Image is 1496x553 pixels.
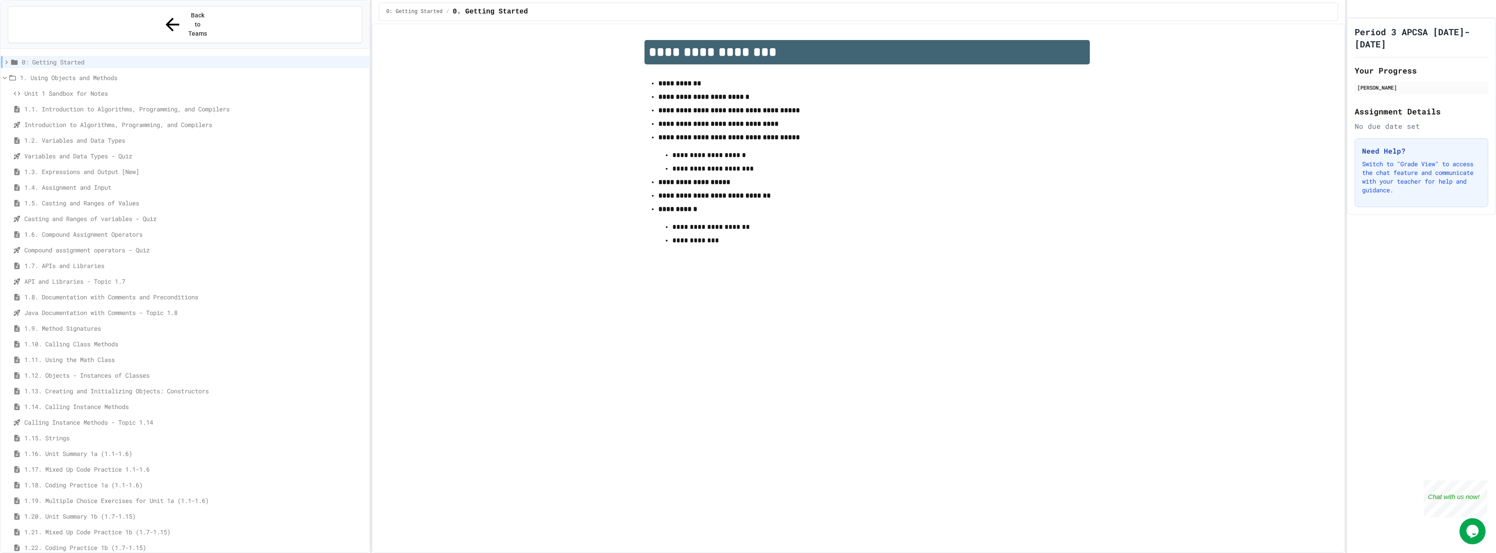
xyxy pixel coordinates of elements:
h2: Assignment Details [1355,105,1488,117]
span: 1.4. Assignment and Input [24,183,366,192]
span: 1.1. Introduction to Algorithms, Programming, and Compilers [24,104,366,114]
p: Switch to "Grade View" to access the chat feature and communicate with your teacher for help and ... [1362,160,1481,194]
span: 1.13. Creating and Initializing Objects: Constructors [24,386,366,395]
h2: Your Progress [1355,64,1488,77]
span: 1.9. Method Signatures [24,324,366,333]
span: / [446,8,449,15]
span: Variables and Data Types - Quiz [24,151,366,161]
span: 1.5. Casting and Ranges of Values [24,198,366,208]
span: 1.21. Mixed Up Code Practice 1b (1.7-1.15) [24,527,366,536]
span: 1.11. Using the Math Class [24,355,366,364]
h1: Period 3 APCSA [DATE]-[DATE] [1355,26,1488,50]
div: No due date set [1355,121,1488,131]
div: [PERSON_NAME] [1357,84,1486,91]
span: 1.20. Unit Summary 1b (1.7-1.15) [24,512,366,521]
h3: Need Help? [1362,146,1481,156]
iframe: chat widget [1424,480,1487,517]
span: 1.19. Multiple Choice Exercises for Unit 1a (1.1-1.6) [24,496,366,505]
span: 0. Getting Started [453,7,528,17]
span: 1.15. Strings [24,433,366,442]
span: 1.18. Coding Practice 1a (1.1-1.6) [24,480,366,489]
span: 1.22. Coding Practice 1b (1.7-1.15) [24,543,366,552]
button: Back to Teams [8,6,362,43]
span: 1.16. Unit Summary 1a (1.1-1.6) [24,449,366,458]
span: Casting and Ranges of variables - Quiz [24,214,366,223]
span: 1.7. APIs and Libraries [24,261,366,270]
span: Compound assignment operators - Quiz [24,245,366,255]
iframe: chat widget [1459,518,1487,544]
span: 1.3. Expressions and Output [New] [24,167,366,176]
span: 1.6. Compound Assignment Operators [24,230,366,239]
span: API and Libraries - Topic 1.7 [24,277,366,286]
span: Unit 1 Sandbox for Notes [24,89,366,98]
span: 0: Getting Started [386,8,443,15]
span: 1.12. Objects - Instances of Classes [24,371,366,380]
span: 1.8. Documentation with Comments and Preconditions [24,292,366,302]
span: Introduction to Algorithms, Programming, and Compilers [24,120,366,129]
span: 1.17. Mixed Up Code Practice 1.1-1.6 [24,465,366,474]
span: Calling Instance Methods - Topic 1.14 [24,418,366,427]
span: 1.2. Variables and Data Types [24,136,366,145]
span: 1.14. Calling Instance Methods [24,402,366,411]
span: Back to Teams [188,11,208,38]
span: 1.10. Calling Class Methods [24,339,366,349]
span: Java Documentation with Comments - Topic 1.8 [24,308,366,317]
span: 0: Getting Started [22,57,366,67]
span: 1. Using Objects and Methods [20,73,366,82]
